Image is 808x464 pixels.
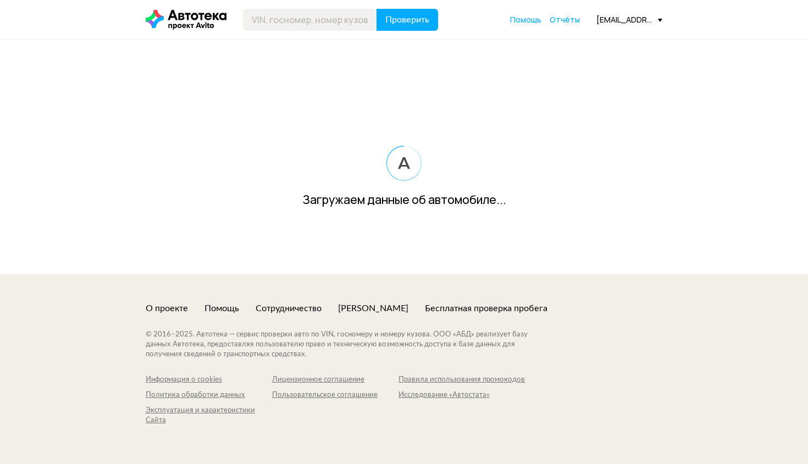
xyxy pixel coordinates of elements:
[256,302,322,314] a: Сотрудничество
[550,14,580,25] a: Отчёты
[338,302,408,314] a: [PERSON_NAME]
[596,14,662,25] div: [EMAIL_ADDRESS][DOMAIN_NAME]
[243,9,377,31] input: VIN, госномер, номер кузова
[146,330,550,360] div: © 2016– 2025 . Автотека — сервис проверки авто по VIN, госномеру и номеру кузова. ООО «АБД» реали...
[385,15,429,24] span: Проверить
[272,375,399,385] a: Лицензионное соглашение
[146,302,188,314] a: О проекте
[399,390,525,400] a: Исследование «Автостата»
[146,406,272,426] a: Эксплуатация и характеристики Сайта
[146,390,272,400] a: Политика обработки данных
[425,302,547,314] a: Бесплатная проверка пробега
[399,375,525,385] a: Правила использования промокодов
[204,302,239,314] a: Помощь
[377,9,438,31] button: Проверить
[146,375,272,385] a: Информация о cookies
[510,14,541,25] a: Помощь
[272,390,399,400] a: Пользовательское соглашение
